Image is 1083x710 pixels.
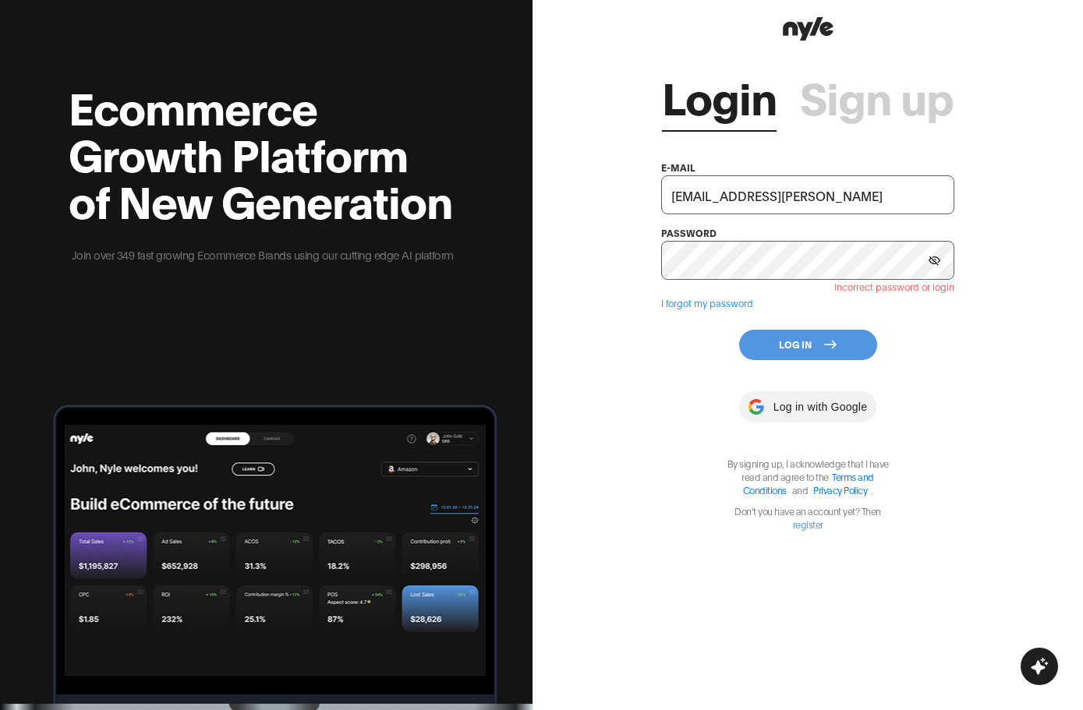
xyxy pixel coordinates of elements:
a: Login [662,72,777,119]
a: Sign up [800,72,954,119]
a: I forgot my password [661,297,753,309]
a: Terms and Conditions [743,471,874,496]
p: Don't you have an account yet? Then [718,504,897,531]
label: password [661,227,717,238]
span: and [788,484,812,496]
a: register [793,518,823,530]
div: Incorrect password or login [661,280,954,295]
p: By signing up, I acknowledge that I have read and agree to the . [718,457,897,496]
h2: Ecommerce Growth Platform of New Generation [69,83,456,223]
button: Log In [739,330,877,360]
button: Log in with Google [739,391,876,422]
a: Privacy Policy [813,484,867,496]
label: e-mail [661,161,695,173]
p: Join over 349 fast growing Ecommerce Brands using our cutting edge AI platform [69,246,456,263]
